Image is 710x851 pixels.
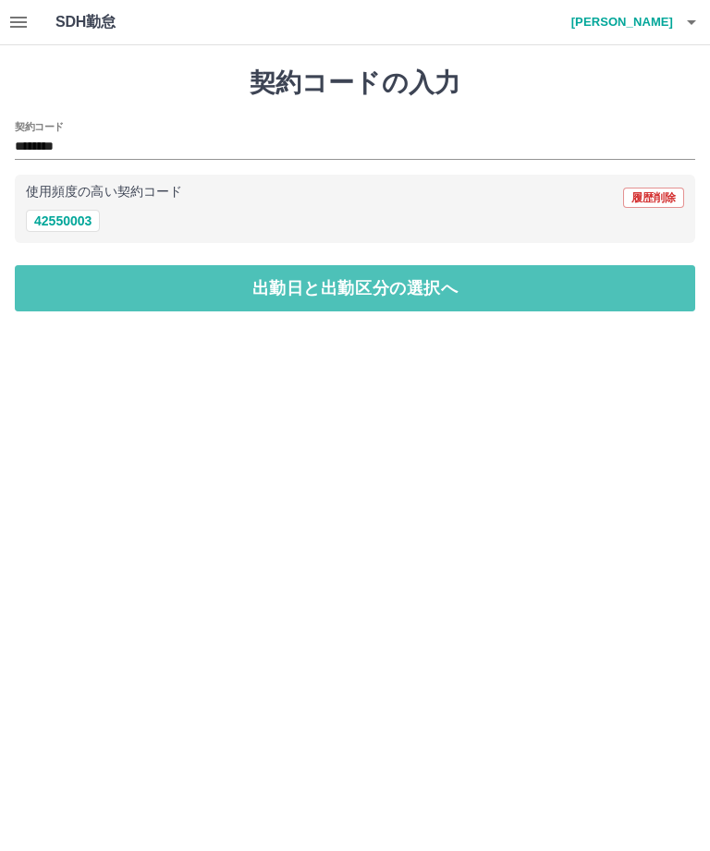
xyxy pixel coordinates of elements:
[15,67,695,99] h1: 契約コードの入力
[623,188,684,208] button: 履歴削除
[26,186,182,199] p: 使用頻度の高い契約コード
[26,210,100,232] button: 42550003
[15,265,695,311] button: 出勤日と出勤区分の選択へ
[15,119,64,134] h2: 契約コード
